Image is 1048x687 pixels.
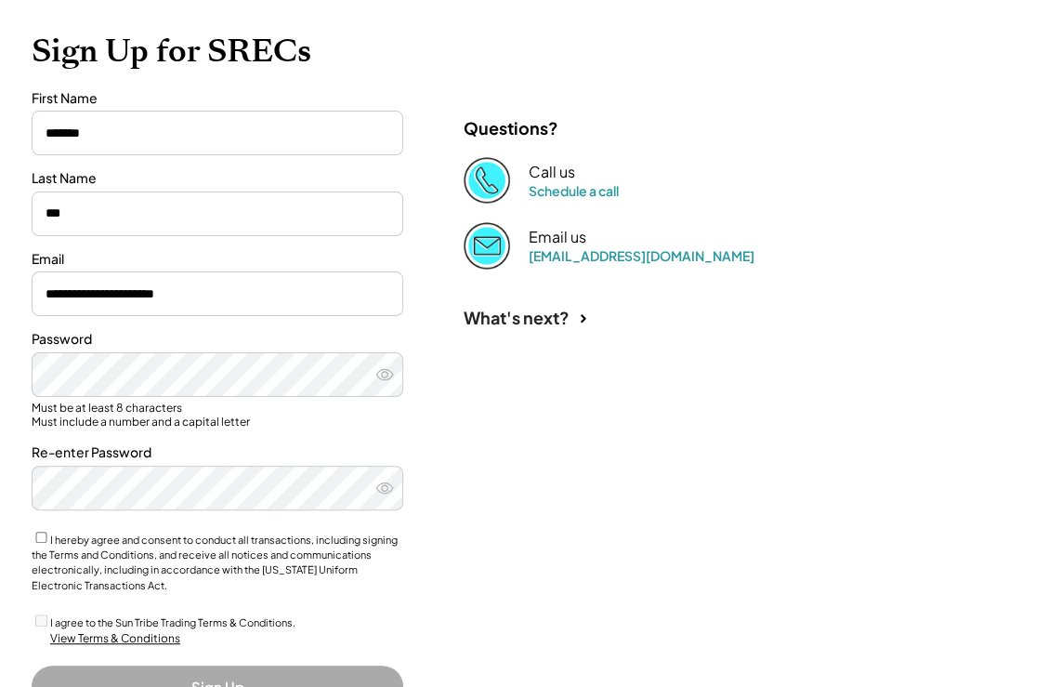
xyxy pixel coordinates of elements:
h1: Sign Up for SRECs [32,32,1016,71]
div: Must be at least 8 characters Must include a number and a capital letter [32,401,403,429]
div: Email [32,250,403,269]
div: First Name [32,89,403,108]
label: I agree to the Sun Tribe Trading Terms & Conditions. [50,616,295,628]
div: View Terms & Conditions [50,631,180,647]
a: [EMAIL_ADDRESS][DOMAIN_NAME] [529,247,754,264]
div: Email us [529,228,586,247]
div: Questions? [464,117,558,139]
div: What's next? [464,307,570,328]
div: Re-enter Password [32,443,403,462]
img: Email%202%403x.png [464,222,510,269]
div: Last Name [32,169,403,188]
label: I hereby agree and consent to conduct all transactions, including signing the Terms and Condition... [32,533,398,591]
a: Schedule a call [529,182,619,199]
img: Phone%20copy%403x.png [464,157,510,204]
div: Call us [529,163,575,182]
div: Password [32,330,403,349]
